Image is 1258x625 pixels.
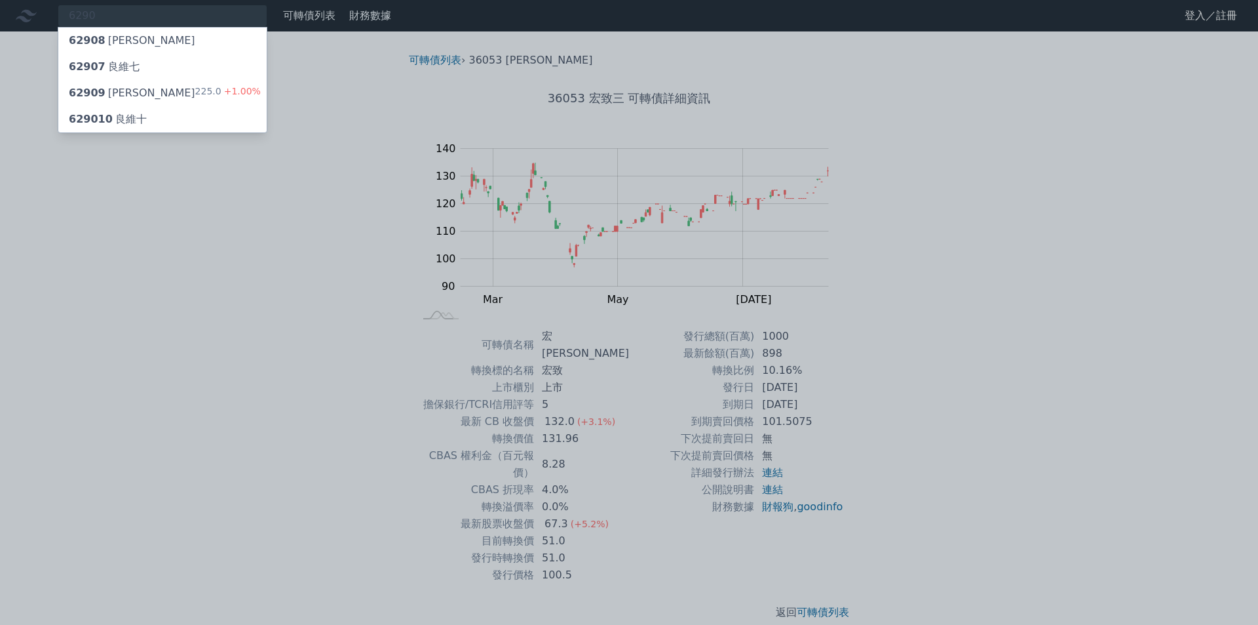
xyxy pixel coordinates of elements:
[58,54,267,80] a: 62907良維七
[1192,562,1258,625] iframe: Chat Widget
[1192,562,1258,625] div: 聊天小工具
[69,85,195,101] div: [PERSON_NAME]
[69,113,113,125] span: 629010
[221,86,261,96] span: +1.00%
[58,106,267,132] a: 629010良維十
[69,34,105,47] span: 62908
[195,85,261,101] div: 225.0
[69,60,105,73] span: 62907
[69,33,195,49] div: [PERSON_NAME]
[69,111,147,127] div: 良維十
[58,80,267,106] a: 62909[PERSON_NAME] 225.0+1.00%
[69,59,140,75] div: 良維七
[69,87,105,99] span: 62909
[58,28,267,54] a: 62908[PERSON_NAME]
